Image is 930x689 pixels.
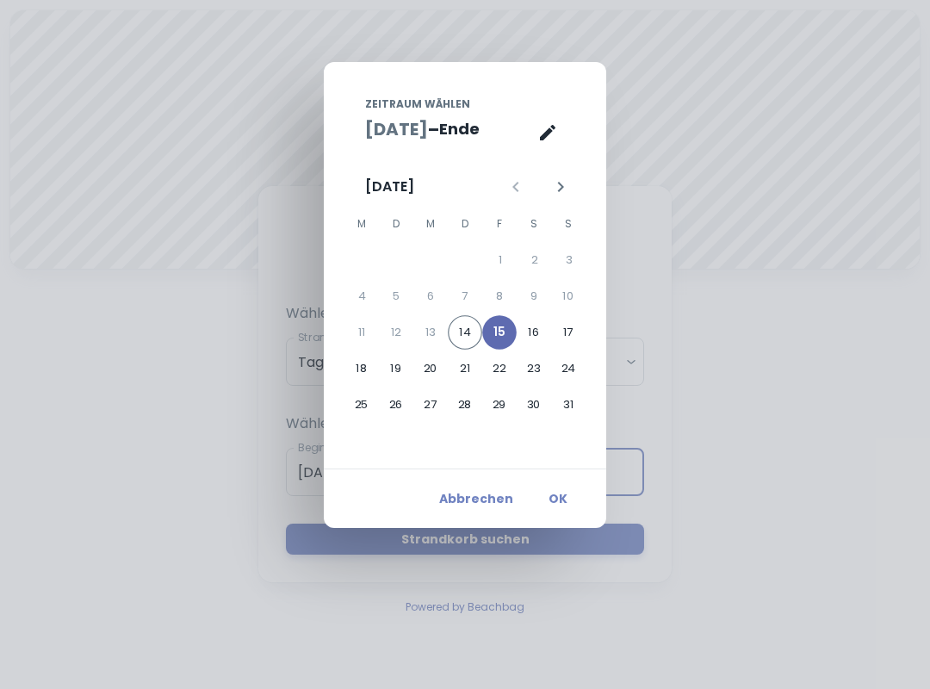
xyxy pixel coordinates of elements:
[482,315,517,350] button: 15
[482,351,517,386] button: 22
[379,388,413,422] button: 26
[517,315,551,350] button: 16
[517,351,551,386] button: 23
[518,207,549,241] span: Samstag
[551,388,586,422] button: 31
[381,207,412,241] span: Dienstag
[551,315,586,350] button: 17
[551,351,586,386] button: 24
[365,116,428,142] button: [DATE]
[415,207,446,241] span: Mittwoch
[448,315,482,350] button: 14
[517,388,551,422] button: 30
[432,483,520,514] button: Abbrechen
[482,388,517,422] button: 29
[484,207,515,241] span: Freitag
[344,351,379,386] button: 18
[428,116,439,142] h5: –
[553,207,584,241] span: Sonntag
[449,207,480,241] span: Donnerstag
[365,96,470,112] span: Zeitraum wählen
[413,388,448,422] button: 27
[439,116,480,142] button: Ende
[346,207,377,241] span: Montag
[413,351,448,386] button: 20
[448,388,482,422] button: 28
[530,483,586,514] button: OK
[530,115,565,150] button: Kalenderansicht ist geöffnet, zur Texteingabeansicht wechseln
[365,177,414,197] div: [DATE]
[546,172,575,202] button: Nächster Monat
[379,351,413,386] button: 19
[448,351,482,386] button: 21
[439,117,480,141] span: Ende
[344,388,379,422] button: 25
